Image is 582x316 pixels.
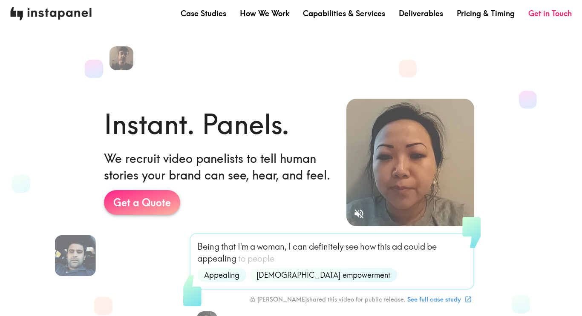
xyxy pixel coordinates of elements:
span: Being [197,241,219,253]
img: Spencer [109,46,133,70]
a: Pricing & Timing [457,8,515,19]
img: Ronak [55,235,95,276]
span: a [250,241,255,253]
span: I [288,241,291,253]
span: [DEMOGRAPHIC_DATA] empowerment [251,270,395,280]
span: how [360,241,376,253]
span: be [427,241,437,253]
span: definitely [309,241,344,253]
span: could [404,241,425,253]
a: Case Studies [181,8,226,19]
span: woman, [257,241,287,253]
span: that [221,241,236,253]
span: I'm [238,241,248,253]
span: Appealing [199,270,245,280]
span: this [377,241,390,253]
a: Get in Touch [528,8,572,19]
a: Get a Quote [104,190,180,215]
span: to [238,253,246,265]
span: people [248,253,274,265]
img: instapanel [10,7,92,20]
a: Deliverables [399,8,443,19]
span: ad [392,241,402,253]
span: appealing [197,253,236,265]
div: [PERSON_NAME] shared this video for public release. [250,296,405,303]
a: How We Work [240,8,289,19]
span: can [293,241,307,253]
span: see [346,241,358,253]
button: Sound is off [350,205,368,223]
h1: Instant. Panels. [104,105,289,143]
h6: We recruit video panelists to tell human stories your brand can see, hear, and feel. [104,150,333,183]
a: Capabilities & Services [303,8,385,19]
a: See full case study [405,292,473,307]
